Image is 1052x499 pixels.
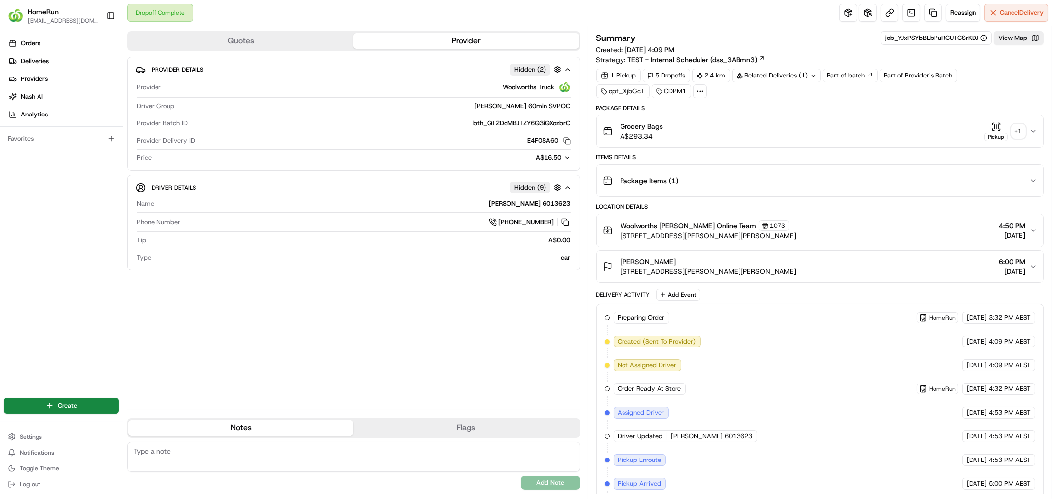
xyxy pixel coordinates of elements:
[999,257,1025,267] span: 6:00 PM
[596,291,650,299] div: Delivery Activity
[618,313,665,322] span: Preparing Order
[967,479,987,488] span: [DATE]
[155,253,571,262] div: car
[989,432,1031,441] span: 4:53 PM AEST
[732,69,821,82] div: Related Deliveries (1)
[989,313,1031,322] span: 3:32 PM AEST
[621,267,797,276] span: [STREET_ADDRESS][PERSON_NAME][PERSON_NAME]
[967,313,987,322] span: [DATE]
[967,384,987,393] span: [DATE]
[984,122,1008,141] button: Pickup
[28,17,98,25] button: [EMAIL_ADDRESS][DOMAIN_NAME]
[4,461,119,475] button: Toggle Theme
[989,337,1031,346] span: 4:09 PM AEST
[4,398,119,414] button: Create
[474,119,571,128] span: bth_QT2DoMBJTZY6Q3iQXozbrC
[4,446,119,460] button: Notifications
[136,179,572,195] button: Driver DetailsHidden (9)
[137,154,152,162] span: Price
[628,55,765,65] a: TEST - Internal Scheduler (dss_3ABmn3)
[692,69,730,82] div: 2.4 km
[621,221,757,230] span: Woolworths [PERSON_NAME] Online Team
[20,449,54,457] span: Notifications
[596,154,1044,161] div: Items Details
[618,337,696,346] span: Created (Sent To Provider)
[621,121,663,131] span: Grocery Bags
[618,408,664,417] span: Assigned Driver
[597,165,1044,196] button: Package Items (1)
[353,33,579,49] button: Provider
[4,4,102,28] button: HomeRunHomeRun[EMAIL_ADDRESS][DOMAIN_NAME]
[4,131,119,147] div: Favorites
[58,401,77,410] span: Create
[967,361,987,370] span: [DATE]
[999,267,1025,276] span: [DATE]
[137,102,174,111] span: Driver Group
[559,81,571,93] img: ww.png
[152,184,196,192] span: Driver Details
[8,8,24,24] img: HomeRun
[514,65,546,74] span: Hidden ( 2 )
[621,176,679,186] span: Package Items ( 1 )
[596,45,675,55] span: Created:
[4,89,123,105] a: Nash AI
[28,7,59,17] button: HomeRun
[999,230,1025,240] span: [DATE]
[984,133,1008,141] div: Pickup
[967,337,987,346] span: [DATE]
[4,36,123,51] a: Orders
[652,84,691,98] div: CDPM1
[4,477,119,491] button: Log out
[158,199,571,208] div: [PERSON_NAME] 6013623
[21,57,49,66] span: Deliveries
[4,71,123,87] a: Providers
[4,107,123,122] a: Analytics
[528,136,571,145] button: E4F08A60
[514,183,546,192] span: Hidden ( 9 )
[618,432,663,441] span: Driver Updated
[596,55,765,65] div: Strategy:
[20,433,42,441] span: Settings
[152,66,203,74] span: Provider Details
[770,222,786,230] span: 1073
[21,75,48,83] span: Providers
[21,110,48,119] span: Analytics
[950,8,976,17] span: Reassign
[128,420,353,436] button: Notes
[621,231,797,241] span: [STREET_ADDRESS][PERSON_NAME][PERSON_NAME]
[989,361,1031,370] span: 4:09 PM AEST
[597,251,1044,282] button: [PERSON_NAME][STREET_ADDRESS][PERSON_NAME][PERSON_NAME]6:00 PM[DATE]
[989,479,1031,488] span: 5:00 PM AEST
[967,432,987,441] span: [DATE]
[823,69,878,82] a: Part of batch
[656,289,700,301] button: Add Event
[999,221,1025,230] span: 4:50 PM
[137,83,161,92] span: Provider
[596,203,1044,211] div: Location Details
[475,102,571,111] span: [PERSON_NAME] 60min SVPOC
[4,53,123,69] a: Deliveries
[489,217,571,228] a: [PHONE_NUMBER]
[596,104,1044,112] div: Package Details
[885,34,987,42] button: job_YJxPSYbBLbPuRCUTCSrKDJ
[929,314,956,322] span: HomeRun
[643,69,690,82] div: 5 Dropoffs
[4,430,119,444] button: Settings
[621,257,676,267] span: [PERSON_NAME]
[967,456,987,464] span: [DATE]
[137,199,154,208] span: Name
[618,479,662,488] span: Pickup Arrived
[150,236,571,245] div: A$0.00
[137,253,151,262] span: Type
[625,45,675,54] span: [DATE] 4:09 PM
[989,456,1031,464] span: 4:53 PM AEST
[137,236,146,245] span: Tip
[536,154,562,162] span: A$16.50
[621,131,663,141] span: A$293.34
[503,83,555,92] span: Woolworths Truck
[618,361,677,370] span: Not Assigned Driver
[628,55,758,65] span: TEST - Internal Scheduler (dss_3ABmn3)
